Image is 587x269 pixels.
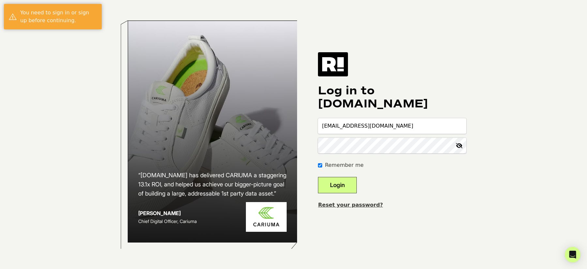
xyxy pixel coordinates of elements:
[318,177,357,193] button: Login
[318,84,466,110] h1: Log in to [DOMAIN_NAME]
[325,161,363,169] label: Remember me
[246,202,287,232] img: Cariuma
[138,171,287,198] h2: “[DOMAIN_NAME] has delivered CARIUMA a staggering 13.1x ROI, and helped us achieve our bigger-pic...
[565,247,580,262] div: Open Intercom Messenger
[318,202,383,208] a: Reset your password?
[318,52,348,76] img: Retention.com
[138,210,181,216] strong: [PERSON_NAME]
[318,118,466,134] input: Email
[20,9,97,24] div: You need to sign in or sign up before continuing.
[138,218,197,224] span: Chief Digital Officer, Cariuma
